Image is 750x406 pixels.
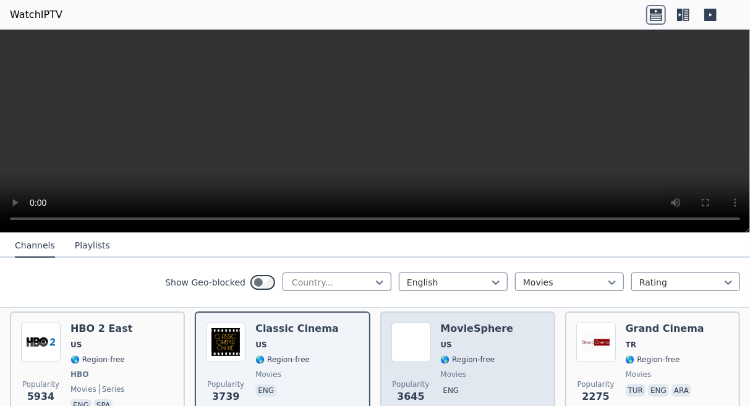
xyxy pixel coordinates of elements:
[165,276,245,289] label: Show Geo-blocked
[255,370,281,379] span: movies
[441,340,452,350] span: US
[10,7,62,22] a: WatchIPTV
[255,323,339,335] h6: Classic Cinema
[441,370,467,379] span: movies
[207,379,244,389] span: Popularity
[391,323,431,362] img: MovieSphere
[206,323,245,362] img: Classic Cinema
[397,389,425,404] span: 3645
[626,323,704,335] h6: Grand Cinema
[70,370,88,379] span: HBO
[255,384,276,397] p: eng
[22,379,59,389] span: Popularity
[648,384,669,397] p: eng
[582,389,610,404] span: 2275
[577,379,615,389] span: Popularity
[392,379,429,389] span: Popularity
[21,323,61,362] img: HBO 2 East
[441,384,462,397] p: eng
[441,355,495,365] span: 🌎 Region-free
[626,340,636,350] span: TR
[15,234,55,258] button: Channels
[75,234,110,258] button: Playlists
[626,370,652,379] span: movies
[99,384,125,394] span: series
[255,355,310,365] span: 🌎 Region-free
[27,389,55,404] span: 5934
[70,355,125,365] span: 🌎 Region-free
[626,355,680,365] span: 🌎 Region-free
[212,389,240,404] span: 3739
[70,384,96,394] span: movies
[255,340,266,350] span: US
[671,384,691,397] p: ara
[70,340,82,350] span: US
[576,323,616,362] img: Grand Cinema
[441,323,514,335] h6: MovieSphere
[70,323,132,335] h6: HBO 2 East
[626,384,646,397] p: tur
